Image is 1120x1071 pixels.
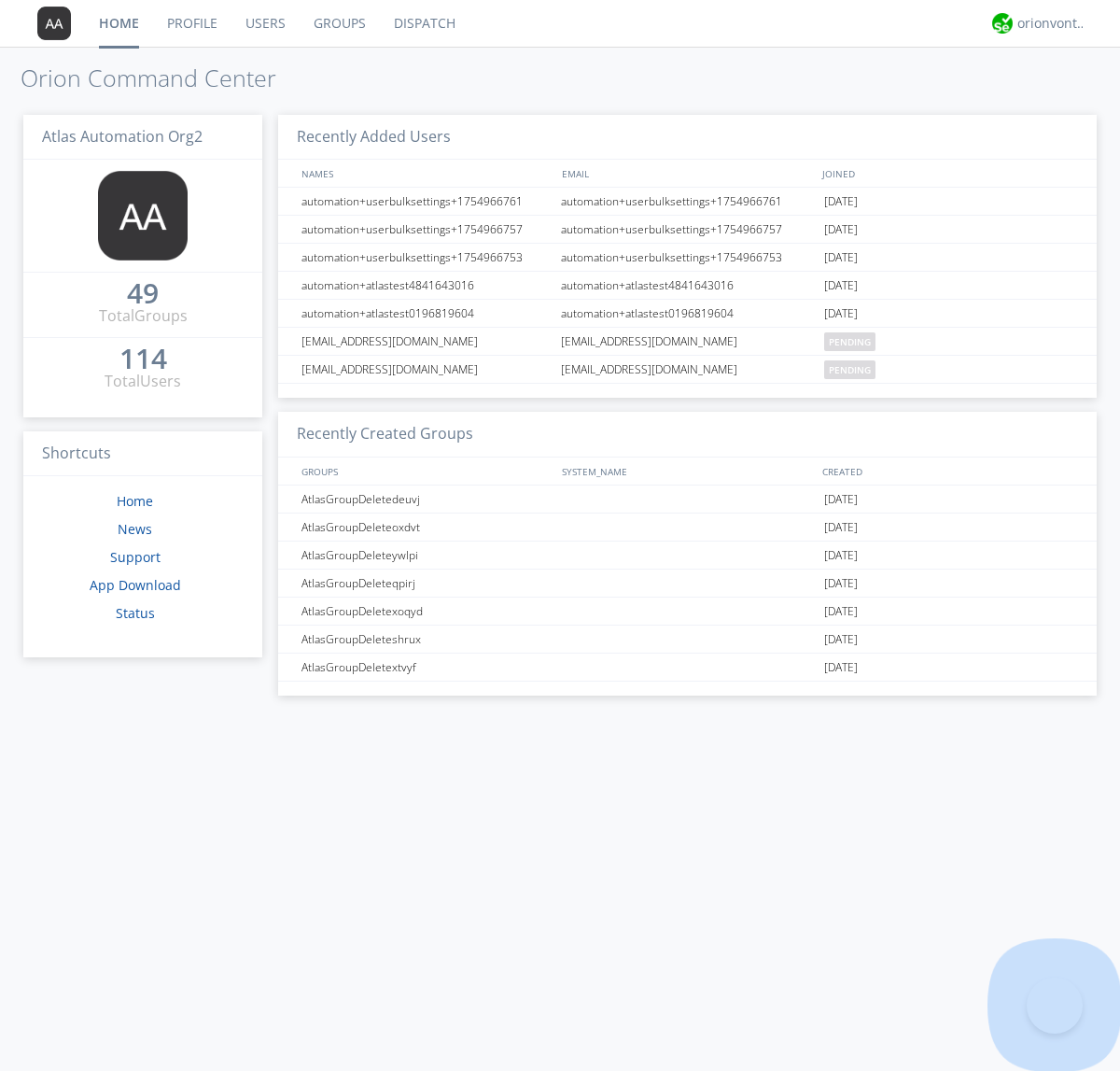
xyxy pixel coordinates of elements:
div: JOINED [818,160,1079,187]
div: automation+userbulksettings+1754966753 [556,244,819,271]
a: automation+userbulksettings+1754966753automation+userbulksettings+1754966753[DATE] [278,244,1097,272]
a: Home [117,492,153,510]
a: AtlasGroupDeleteqpirj[DATE] [278,570,1097,598]
div: CREATED [818,458,1079,485]
img: 373638.png [37,7,71,40]
div: orionvontas+atlas+automation+org2 [1017,14,1087,33]
a: automation+userbulksettings+1754966757automation+userbulksettings+1754966757[DATE] [278,216,1097,244]
span: [DATE] [824,626,858,654]
div: AtlasGroupDeleteqpirj [297,570,555,597]
div: 49 [127,284,159,303]
h3: Shortcuts [23,431,262,477]
a: 114 [119,349,167,371]
span: pending [824,332,875,351]
div: Total Users [105,371,181,392]
div: automation+userbulksettings+1754966761 [556,188,819,215]
a: AtlasGroupDeletextvyf[DATE] [278,654,1097,682]
div: 114 [119,349,167,368]
span: [DATE] [824,188,858,216]
a: AtlasGroupDeletexoqyd[DATE] [278,598,1097,626]
a: Support [110,548,161,566]
span: [DATE] [824,244,858,272]
div: AtlasGroupDeletedeuvj [297,486,555,513]
span: [DATE] [824,486,858,514]
div: automation+atlastest0196819604 [297,300,555,327]
span: Atlas Automation Org2 [42,126,203,147]
div: automation+userbulksettings+1754966753 [297,244,555,271]
div: SYSTEM_NAME [557,458,818,485]
span: [DATE] [824,272,858,300]
div: Total Groups [99,305,188,327]
span: [DATE] [824,570,858,598]
a: [EMAIL_ADDRESS][DOMAIN_NAME][EMAIL_ADDRESS][DOMAIN_NAME]pending [278,328,1097,356]
div: automation+userbulksettings+1754966761 [297,188,555,215]
div: AtlasGroupDeleteoxdvt [297,514,555,541]
span: [DATE] [824,216,858,244]
a: 49 [127,284,159,305]
a: automation+atlastest0196819604automation+atlastest0196819604[DATE] [278,300,1097,328]
div: automation+atlastest0196819604 [556,300,819,327]
a: Status [116,604,155,622]
div: GROUPS [297,458,553,485]
h3: Recently Added Users [278,115,1097,161]
span: [DATE] [824,300,858,328]
a: automation+userbulksettings+1754966761automation+userbulksettings+1754966761[DATE] [278,188,1097,216]
a: automation+atlastest4841643016automation+atlastest4841643016[DATE] [278,272,1097,300]
iframe: Toggle Customer Support [1027,978,1083,1034]
div: [EMAIL_ADDRESS][DOMAIN_NAME] [556,356,819,383]
a: App Download [90,576,181,594]
a: AtlasGroupDeleteoxdvt[DATE] [278,514,1097,542]
div: EMAIL [557,160,818,187]
a: AtlasGroupDeleteywlpi[DATE] [278,542,1097,570]
a: [EMAIL_ADDRESS][DOMAIN_NAME][EMAIL_ADDRESS][DOMAIN_NAME]pending [278,356,1097,384]
a: AtlasGroupDeleteshrux[DATE] [278,626,1097,654]
h3: Recently Created Groups [278,412,1097,458]
span: [DATE] [824,598,858,626]
div: AtlasGroupDeletextvyf [297,654,555,681]
div: AtlasGroupDeleteshrux [297,626,555,653]
div: [EMAIL_ADDRESS][DOMAIN_NAME] [556,328,819,355]
div: automation+userbulksettings+1754966757 [297,216,555,243]
img: 373638.png [98,171,188,261]
span: [DATE] [824,542,858,570]
div: automation+atlastest4841643016 [556,272,819,299]
span: [DATE] [824,514,858,542]
span: [DATE] [824,654,858,682]
a: AtlasGroupDeletedeuvj[DATE] [278,486,1097,514]
div: automation+atlastest4841643016 [297,272,555,299]
div: AtlasGroupDeletexoqyd [297,598,555,625]
div: NAMES [297,160,553,187]
a: News [118,520,152,538]
div: AtlasGroupDeleteywlpi [297,542,555,569]
div: automation+userbulksettings+1754966757 [556,216,819,243]
img: 29d36aed6fa347d5a1537e7736e6aa13 [992,13,1013,34]
div: [EMAIL_ADDRESS][DOMAIN_NAME] [297,328,555,355]
div: [EMAIL_ADDRESS][DOMAIN_NAME] [297,356,555,383]
span: pending [824,360,875,379]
